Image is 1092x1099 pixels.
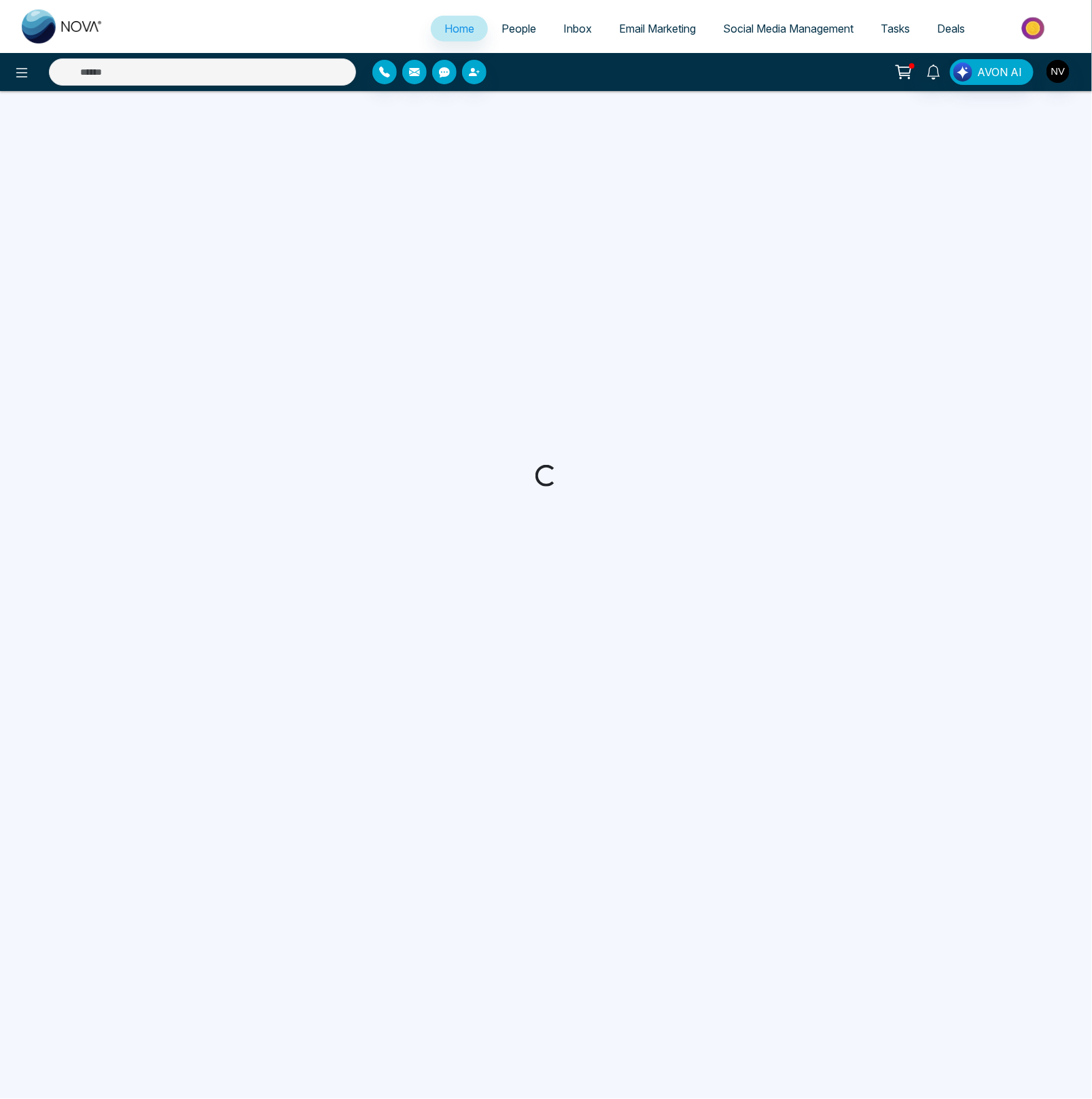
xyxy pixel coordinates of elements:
[985,13,1084,43] img: Market-place.gif
[563,22,592,35] span: Inbox
[950,59,1034,85] button: AVON AI
[723,22,853,35] span: Social Media Management
[953,63,972,82] img: Lead Flow
[923,16,979,41] a: Deals
[444,22,474,35] span: Home
[488,16,550,41] a: People
[22,10,103,43] img: Nova CRM Logo
[605,16,709,41] a: Email Marketing
[977,64,1022,80] span: AVON AI
[619,22,696,35] span: Email Marketing
[431,16,488,41] a: Home
[937,22,965,35] span: Deals
[501,22,536,35] span: People
[881,22,910,35] span: Tasks
[1046,60,1070,83] img: User Avatar
[550,16,605,41] a: Inbox
[867,16,923,41] a: Tasks
[709,16,867,41] a: Social Media Management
